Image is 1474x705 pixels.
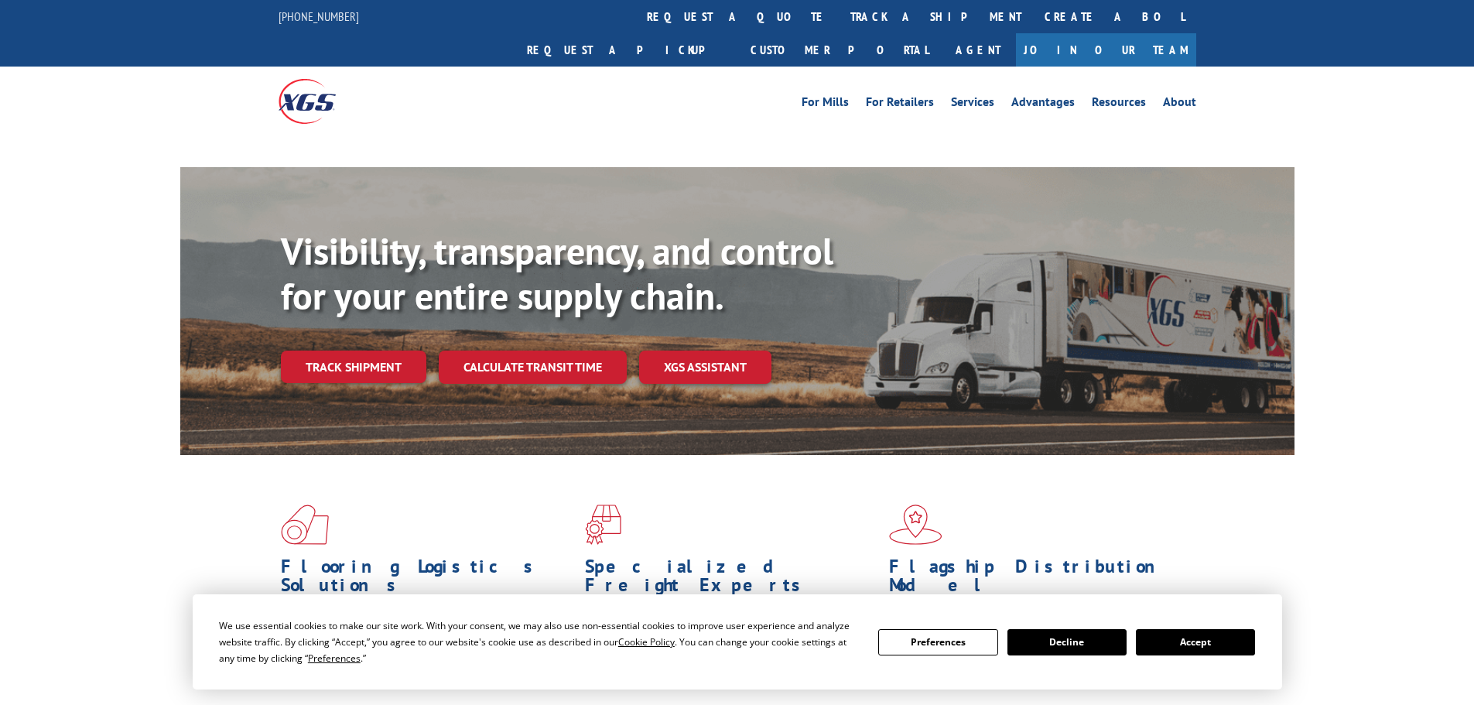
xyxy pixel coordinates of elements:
[889,505,942,545] img: xgs-icon-flagship-distribution-model-red
[940,33,1016,67] a: Agent
[193,594,1282,690] div: Cookie Consent Prompt
[1136,629,1255,655] button: Accept
[1016,33,1196,67] a: Join Our Team
[878,629,997,655] button: Preferences
[1163,96,1196,113] a: About
[618,635,675,649] span: Cookie Policy
[281,505,329,545] img: xgs-icon-total-supply-chain-intelligence-red
[585,505,621,545] img: xgs-icon-focused-on-flooring-red
[281,557,573,602] h1: Flooring Logistics Solutions
[889,557,1182,602] h1: Flagship Distribution Model
[1092,96,1146,113] a: Resources
[1011,96,1075,113] a: Advantages
[639,351,771,384] a: XGS ASSISTANT
[281,227,833,320] b: Visibility, transparency, and control for your entire supply chain.
[281,351,426,383] a: Track shipment
[308,652,361,665] span: Preferences
[1007,629,1127,655] button: Decline
[439,351,627,384] a: Calculate transit time
[585,557,877,602] h1: Specialized Freight Experts
[739,33,940,67] a: Customer Portal
[866,96,934,113] a: For Retailers
[802,96,849,113] a: For Mills
[279,9,359,24] a: [PHONE_NUMBER]
[515,33,739,67] a: Request a pickup
[951,96,994,113] a: Services
[219,618,860,666] div: We use essential cookies to make our site work. With your consent, we may also use non-essential ...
